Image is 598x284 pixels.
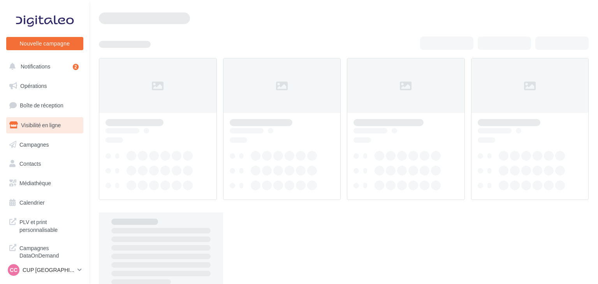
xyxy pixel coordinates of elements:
span: Contacts [19,160,41,167]
a: Campagnes DataOnDemand [5,240,85,263]
span: Opérations [20,82,47,89]
span: Campagnes DataOnDemand [19,243,80,259]
button: Nouvelle campagne [6,37,83,50]
a: CC CUP [GEOGRAPHIC_DATA] [6,263,83,277]
span: Calendrier [19,199,45,206]
span: Médiathèque [19,180,51,186]
a: Médiathèque [5,175,85,191]
button: Notifications 2 [5,58,82,75]
a: Opérations [5,78,85,94]
a: PLV et print personnalisable [5,214,85,237]
a: Boîte de réception [5,97,85,114]
span: Campagnes [19,141,49,147]
p: CUP [GEOGRAPHIC_DATA] [23,266,74,274]
span: Visibilité en ligne [21,122,61,128]
a: Visibilité en ligne [5,117,85,133]
span: Notifications [21,63,50,70]
span: PLV et print personnalisable [19,217,80,233]
a: Campagnes [5,137,85,153]
a: Contacts [5,156,85,172]
div: 2 [73,64,79,70]
span: CC [10,266,18,274]
a: Calendrier [5,195,85,211]
span: Boîte de réception [20,102,63,109]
